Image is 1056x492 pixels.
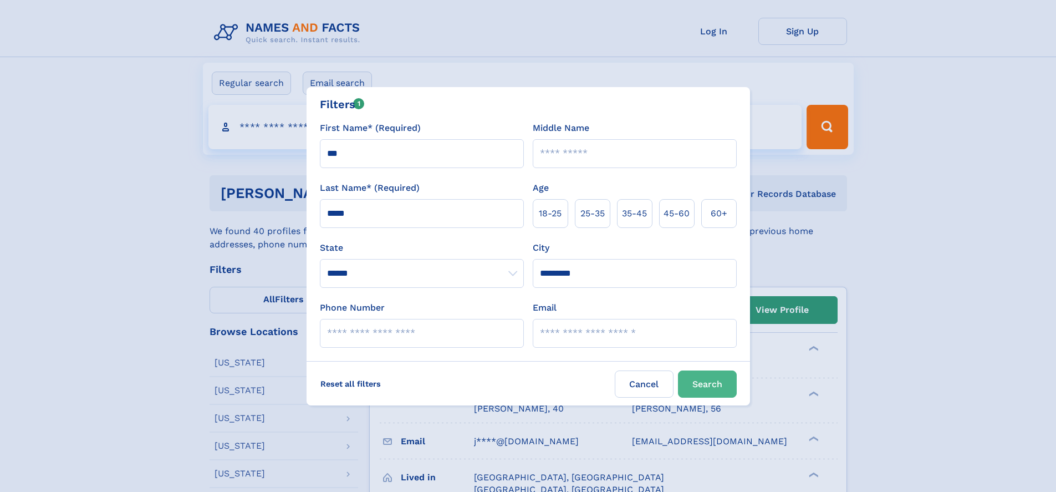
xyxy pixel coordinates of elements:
[678,371,737,398] button: Search
[580,207,605,220] span: 25‑35
[539,207,562,220] span: 18‑25
[664,207,690,220] span: 45‑60
[533,301,557,315] label: Email
[615,371,674,398] label: Cancel
[320,301,385,315] label: Phone Number
[622,207,647,220] span: 35‑45
[533,121,589,135] label: Middle Name
[320,121,421,135] label: First Name* (Required)
[533,181,549,195] label: Age
[320,96,365,113] div: Filters
[711,207,727,220] span: 60+
[320,241,524,255] label: State
[320,181,420,195] label: Last Name* (Required)
[533,241,549,255] label: City
[313,371,388,397] label: Reset all filters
